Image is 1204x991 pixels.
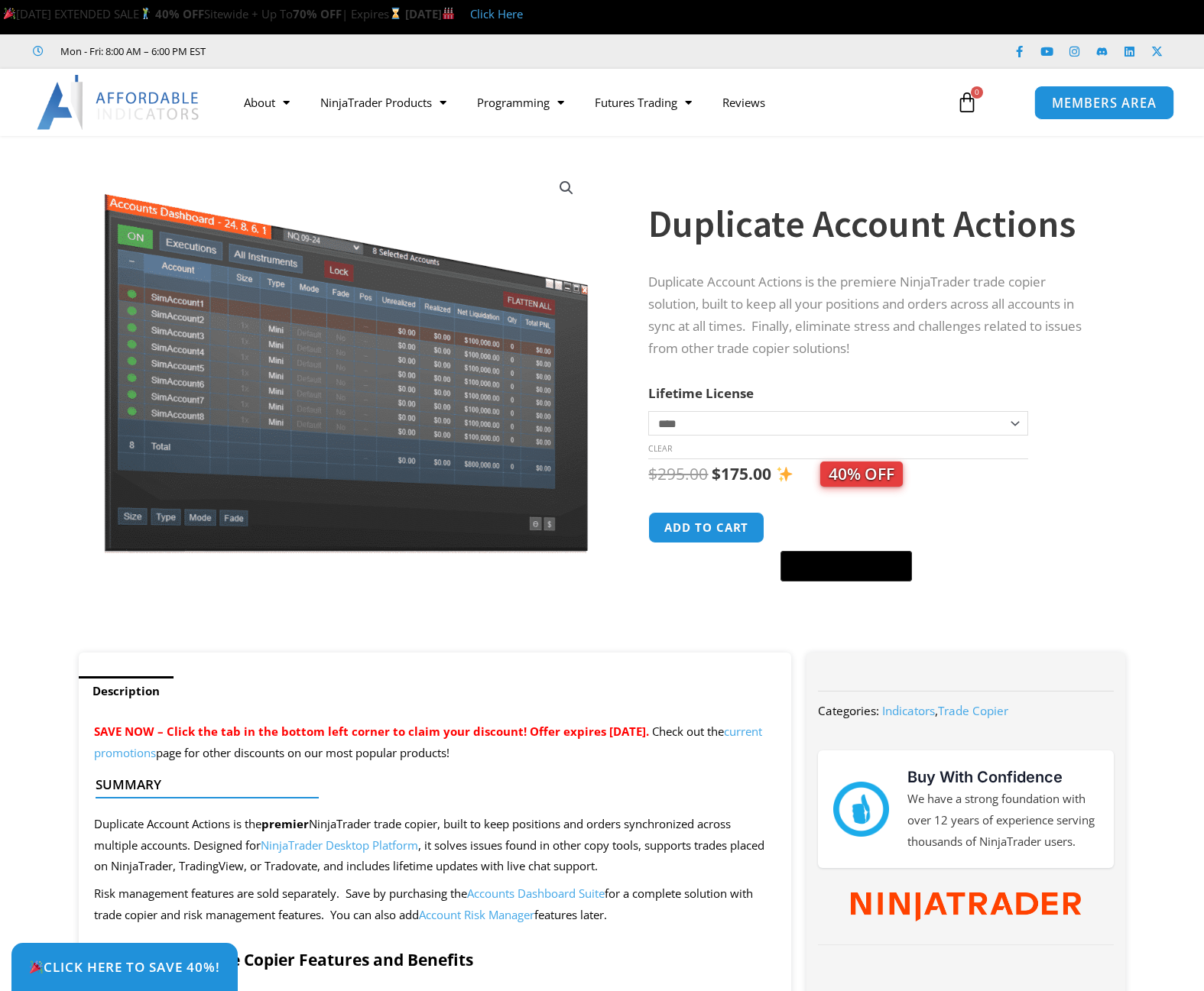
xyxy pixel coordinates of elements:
span: SAVE NOW – Click the tab in the bottom left corner to claim your discount! Offer expires [DATE]. [94,724,649,739]
a: Description [79,676,174,706]
h3: Buy With Confidence [907,766,1099,789]
bdi: 175.00 [712,463,771,484]
a: Programming [462,85,579,120]
p: Risk management features are sold separately. Save by purchasing the for a complete solution with... [94,883,777,926]
a: Accounts Dashboard Suite [467,886,605,901]
span: Click Here to save 40%! [29,960,220,973]
span: 40% OFF [820,461,903,487]
a: NinjaTrader Desktop Platform [261,837,418,853]
a: About [229,85,305,120]
bdi: 295.00 [648,463,708,484]
span: $ [648,463,657,484]
a: Reviews [707,85,780,120]
span: Mon - Fri: 8:00 AM – 6:00 PM EST [57,42,206,60]
img: 🎉 [30,960,43,973]
iframe: Secure express checkout frame [777,510,915,546]
img: LogoAI | Affordable Indicators – NinjaTrader [37,75,201,130]
span: Categories: [818,703,879,718]
a: 🎉Click Here to save 40%! [11,943,238,991]
p: Check out the page for other discounts on our most popular products! [94,721,777,764]
img: ✨ [777,466,793,482]
a: MEMBERS AREA [1034,85,1174,119]
button: Buy with GPay [780,551,912,581]
h4: Summary [96,777,763,792]
a: 0 [933,80,1001,125]
span: 0 [971,86,983,99]
button: Add to cart [648,512,764,543]
strong: 40% OFF [155,6,204,21]
img: Screenshot 2024-08-26 15414455555 [100,163,592,553]
h1: Duplicate Account Actions [648,197,1095,251]
strong: premier [261,816,309,831]
a: View full-screen image gallery [553,174,580,202]
a: Indicators [882,703,935,718]
img: 🏌️‍♂️ [140,8,151,19]
span: , [882,703,1008,718]
p: We have a strong foundation with over 12 years of experience serving thousands of NinjaTrader users. [907,789,1099,853]
a: Trade Copier [938,703,1008,718]
span: Duplicate Account Actions is the NinjaTrader trade copier, built to keep positions and orders syn... [94,816,764,874]
a: Click Here [470,6,523,21]
label: Lifetime License [648,384,754,402]
a: NinjaTrader Products [305,85,462,120]
p: Duplicate Account Actions is the premiere NinjaTrader trade copier solution, built to keep all yo... [648,271,1095,360]
strong: [DATE] [405,6,455,21]
span: $ [712,463,721,484]
a: Futures Trading [579,85,707,120]
iframe: Customer reviews powered by Trustpilot [227,44,456,59]
img: 🎉 [4,8,15,19]
a: Account Risk Manager [419,907,534,922]
a: Clear options [648,443,672,454]
nav: Menu [229,85,940,120]
img: mark thumbs good 43913 | Affordable Indicators – NinjaTrader [833,782,888,837]
img: 🏭 [443,8,454,19]
img: ⌛ [390,8,401,19]
img: NinjaTrader Wordmark color RGB | Affordable Indicators – NinjaTrader [851,892,1081,921]
strong: 70% OFF [293,6,342,21]
span: MEMBERS AREA [1052,96,1157,109]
